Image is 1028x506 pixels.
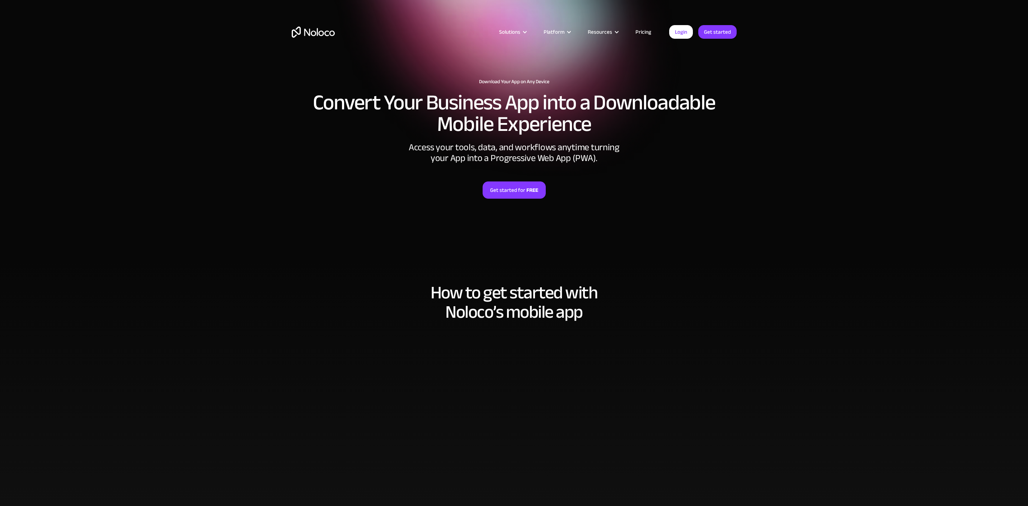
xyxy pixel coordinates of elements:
[579,27,626,37] div: Resources
[292,92,737,135] h2: Convert Your Business App into a Downloadable Mobile Experience
[292,283,737,322] h2: How to get started with Noloco’s mobile app
[490,27,535,37] div: Solutions
[407,142,622,164] div: Access your tools, data, and workflows anytime turning your App into a Progressive Web App (PWA).
[483,181,546,199] a: Get started forFREE
[698,25,737,39] a: Get started
[526,185,538,195] strong: FREE
[544,27,564,37] div: Platform
[535,27,579,37] div: Platform
[292,79,737,85] h1: Download Your App on Any Device
[626,27,660,37] a: Pricing
[499,27,520,37] div: Solutions
[292,27,335,38] a: home
[588,27,612,37] div: Resources
[669,25,693,39] a: Login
